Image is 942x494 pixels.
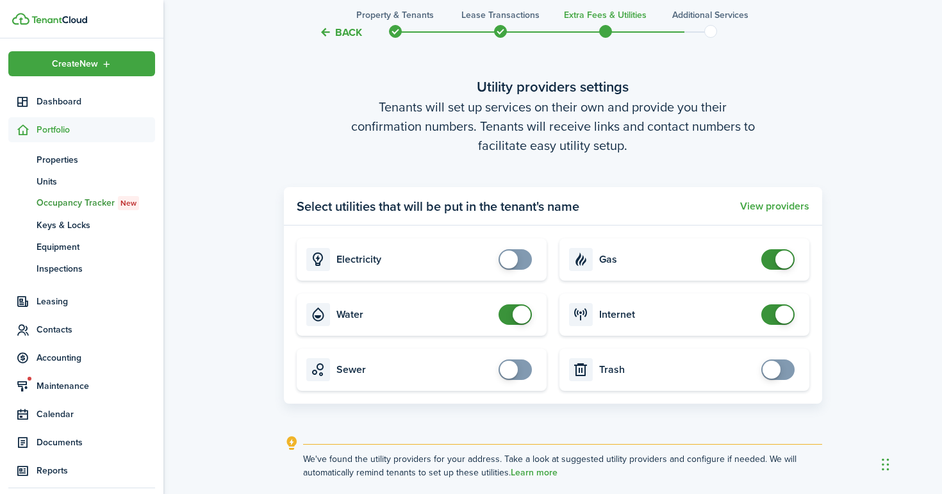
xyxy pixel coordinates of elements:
[319,26,362,39] button: Back
[8,214,155,236] a: Keys & Locks
[37,323,155,336] span: Contacts
[37,408,155,421] span: Calendar
[8,51,155,76] button: Open menu
[599,254,755,265] card-title: Gas
[37,123,155,136] span: Portfolio
[37,379,155,393] span: Maintenance
[8,149,155,170] a: Properties
[52,60,98,69] span: Create New
[12,13,29,25] img: TenantCloud
[31,16,87,24] img: TenantCloud
[37,95,155,108] span: Dashboard
[564,8,647,22] h3: Extra fees & Utilities
[599,364,755,375] card-title: Trash
[882,445,889,484] div: Drag
[37,351,155,365] span: Accounting
[356,8,434,22] h3: Property & Tenants
[37,436,155,449] span: Documents
[8,258,155,279] a: Inspections
[37,295,155,308] span: Leasing
[284,76,822,97] wizard-step-header-title: Utility providers settings
[461,8,540,22] h3: Lease Transactions
[511,468,558,478] a: Learn more
[303,452,822,479] explanation-description: We've found the utility providers for your address. Take a look at suggested utility providers an...
[37,196,155,210] span: Occupancy Tracker
[37,262,155,276] span: Inspections
[37,153,155,167] span: Properties
[8,192,155,214] a: Occupancy TrackerNew
[297,197,579,216] panel-main-title: Select utilities that will be put in the tenant's name
[37,175,155,188] span: Units
[336,309,492,320] card-title: Water
[8,89,155,114] a: Dashboard
[878,432,942,494] iframe: Chat Widget
[284,436,300,451] i: outline
[284,97,822,155] wizard-step-header-description: Tenants will set up services on their own and provide you their confirmation numbers. Tenants wil...
[599,309,755,320] card-title: Internet
[37,240,155,254] span: Equipment
[8,170,155,192] a: Units
[37,218,155,232] span: Keys & Locks
[672,8,748,22] h3: Additional Services
[120,197,136,209] span: New
[740,201,809,212] button: View providers
[336,254,492,265] card-title: Electricity
[8,236,155,258] a: Equipment
[336,364,492,375] card-title: Sewer
[8,458,155,483] a: Reports
[37,464,155,477] span: Reports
